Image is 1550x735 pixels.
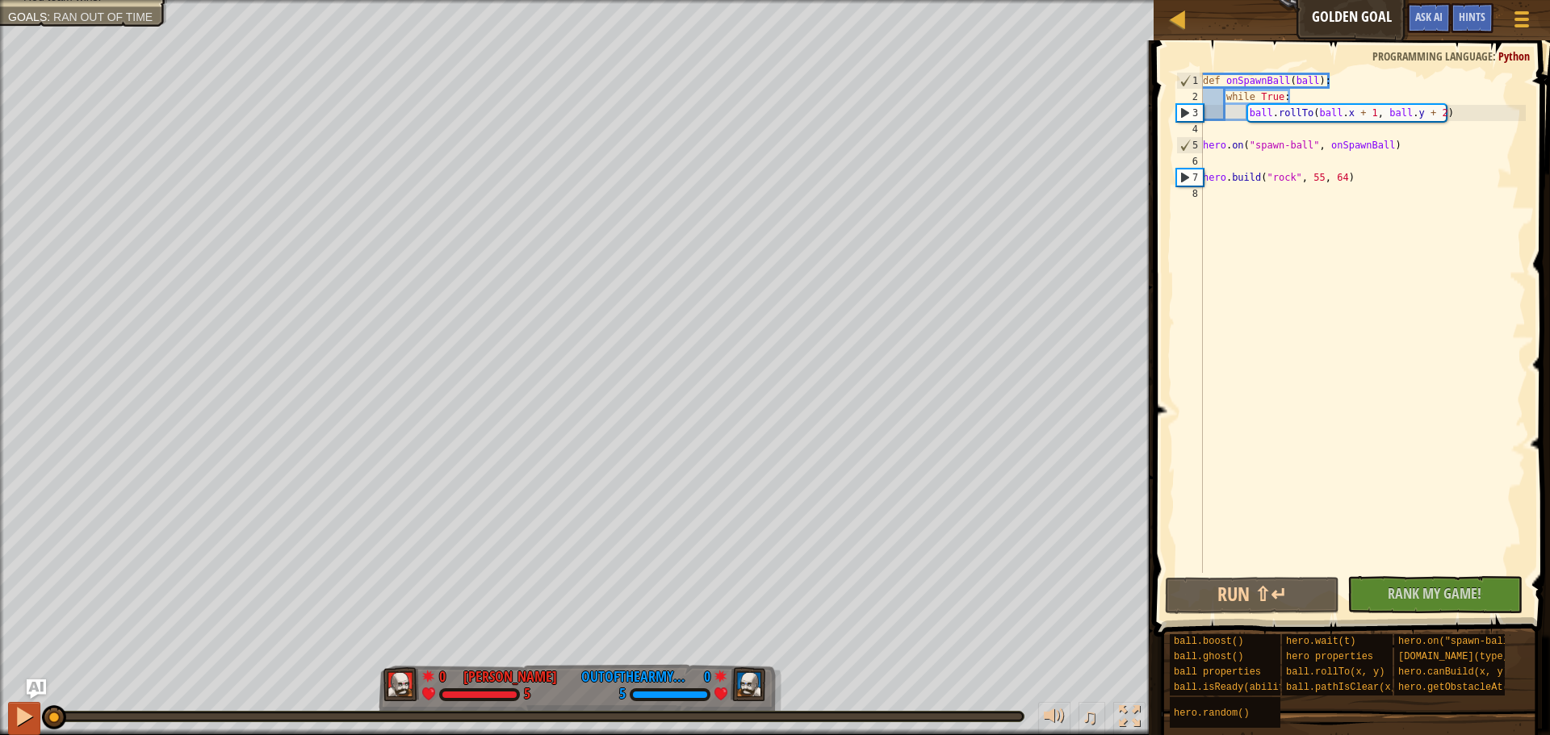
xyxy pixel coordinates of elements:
button: Run ⇧↵ [1165,577,1339,614]
span: ball.ghost() [1174,651,1243,662]
span: : [1493,48,1498,64]
span: hero.random() [1174,708,1250,719]
span: [DOMAIN_NAME](type, x, y) [1398,651,1544,662]
div: 7 [1177,169,1203,186]
div: [PERSON_NAME] [463,666,557,687]
span: hero properties [1286,651,1373,662]
span: ♫ [1082,704,1098,729]
span: Python [1498,48,1530,64]
span: Ran out of time [53,10,153,23]
div: 1 [1177,73,1203,89]
span: hero.on("spawn-ball", f) [1398,636,1538,647]
div: 5 [619,687,626,702]
button: Show game menu [1502,3,1542,41]
button: Ask AI [1407,3,1451,33]
div: 5 [524,687,530,702]
span: Goals [8,10,47,23]
span: hero.wait(t) [1286,636,1355,647]
button: Ask AI [27,679,46,699]
span: Hints [1459,9,1485,24]
img: thang_avatar_frame.png [383,667,419,701]
div: 0 [694,666,710,681]
div: 8 [1176,186,1203,202]
span: Ask AI [1415,9,1443,24]
span: hero.canBuild(x, y) [1398,666,1509,678]
div: 0 [439,666,455,681]
div: 3 [1177,105,1203,121]
span: ball.boost() [1174,636,1243,647]
span: Programming language [1372,48,1493,64]
button: ♫ [1079,702,1106,735]
button: Ctrl + P: Pause [8,702,40,735]
button: Adjust volume [1038,702,1070,735]
div: 5 [1177,137,1203,153]
span: ball.isReady(ability) [1174,682,1296,693]
button: Rank My Game! [1347,576,1522,613]
span: : [47,10,53,23]
div: 2 [1176,89,1203,105]
div: 4 [1176,121,1203,137]
button: Toggle fullscreen [1113,702,1146,735]
img: thang_avatar_frame.png [730,667,765,701]
span: ball.pathIsClear(x, y) [1286,682,1414,693]
div: outofthearmynow [581,666,686,687]
span: ball.rollTo(x, y) [1286,666,1385,678]
span: Rank My Game! [1388,583,1481,603]
div: 6 [1176,153,1203,169]
span: hero.getObstacleAt(x, y) [1398,682,1538,693]
span: ball properties [1174,666,1261,678]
